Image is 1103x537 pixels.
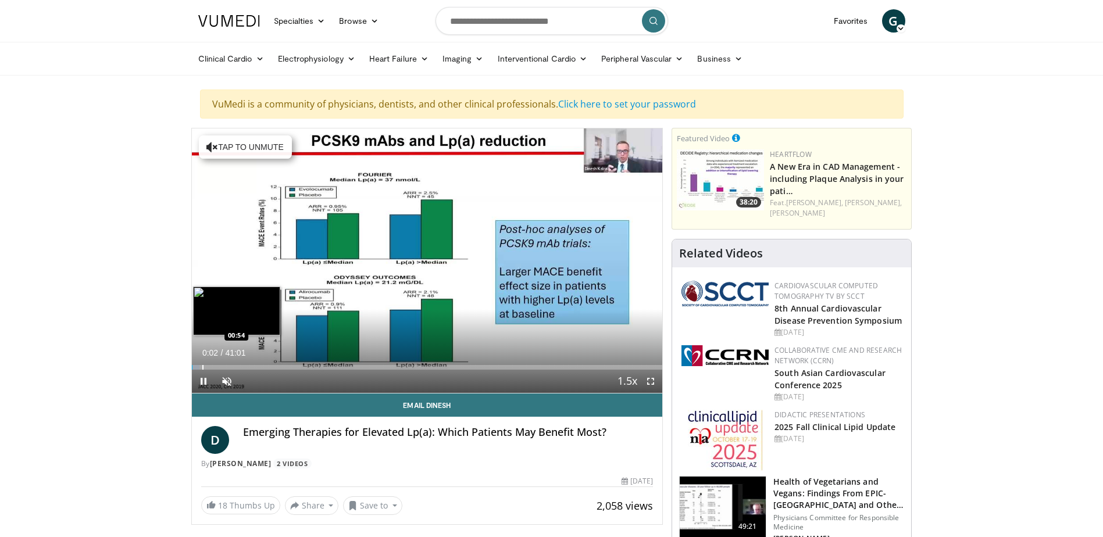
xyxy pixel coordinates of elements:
[774,327,902,338] div: [DATE]
[770,149,812,159] a: Heartflow
[491,47,595,70] a: Interventional Cardio
[774,303,902,326] a: 8th Annual Cardiovascular Disease Prevention Symposium
[267,9,333,33] a: Specialties
[218,500,227,511] span: 18
[677,149,764,210] img: 738d0e2d-290f-4d89-8861-908fb8b721dc.150x105_q85_crop-smart_upscale.jpg
[774,410,902,420] div: Didactic Presentations
[774,367,886,391] a: South Asian Cardiovascular Conference 2025
[192,370,215,393] button: Pause
[681,345,769,366] img: a04ee3ba-8487-4636-b0fb-5e8d268f3737.png.150x105_q85_autocrop_double_scale_upscale_version-0.2.png
[199,135,292,159] button: Tap to unmute
[773,476,904,511] h3: Health of Vegetarians and Vegans: Findings From EPIC-[GEOGRAPHIC_DATA] and Othe…
[273,459,312,468] a: 2 Videos
[770,208,825,218] a: [PERSON_NAME]
[285,496,339,515] button: Share
[271,47,362,70] a: Electrophysiology
[597,499,653,513] span: 2,058 views
[616,370,639,393] button: Playback Rate
[558,98,696,110] a: Click here to set your password
[622,476,653,486] div: [DATE]
[774,392,902,402] div: [DATE]
[243,426,654,439] h4: Emerging Therapies for Elevated Lp(a): Which Patients May Benefit Most?
[690,47,749,70] a: Business
[191,47,271,70] a: Clinical Cardio
[201,496,280,514] a: 18 Thumbs Up
[774,281,878,301] a: Cardiovascular Computed Tomography TV by SCCT
[436,47,491,70] a: Imaging
[677,149,764,210] a: 38:20
[332,9,385,33] a: Browse
[343,496,402,515] button: Save to
[774,345,902,366] a: Collaborative CME and Research Network (CCRN)
[362,47,436,70] a: Heart Failure
[677,133,730,144] small: Featured Video
[594,47,690,70] a: Peripheral Vascular
[845,198,902,207] a: [PERSON_NAME],
[192,128,663,393] video-js: Video Player
[786,198,843,207] a: [PERSON_NAME],
[200,90,904,119] div: VuMedi is a community of physicians, dentists, and other clinical professionals.
[225,348,245,357] span: 41:01
[827,9,875,33] a: Favorites
[736,197,761,207] span: 38:20
[221,348,223,357] span: /
[436,7,668,35] input: Search topics, interventions
[215,370,238,393] button: Unmute
[210,459,272,468] a: [PERSON_NAME]
[688,410,763,471] img: d65bce67-f81a-47c5-b47d-7b8806b59ca8.jpg.150x105_q85_autocrop_double_scale_upscale_version-0.2.jpg
[192,393,663,417] a: Email Dinesh
[202,348,218,357] span: 0:02
[201,426,229,454] a: D
[773,513,904,532] p: Physicians Committee for Responsible Medicine
[770,161,904,196] a: A New Era in CAD Management - including Plaque Analysis in your pati…
[774,421,895,432] a: 2025 Fall Clinical Lipid Update
[770,198,906,219] div: Feat.
[734,521,762,532] span: 49:21
[680,477,766,537] img: 606f2b51-b844-428b-aa21-8c0c72d5a896.150x105_q85_crop-smart_upscale.jpg
[192,365,663,370] div: Progress Bar
[679,246,763,260] h4: Related Videos
[193,287,280,335] img: image.jpeg
[774,434,902,444] div: [DATE]
[882,9,905,33] a: G
[201,459,654,469] div: By
[681,281,769,306] img: 51a70120-4f25-49cc-93a4-67582377e75f.png.150x105_q85_autocrop_double_scale_upscale_version-0.2.png
[198,15,260,27] img: VuMedi Logo
[639,370,662,393] button: Fullscreen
